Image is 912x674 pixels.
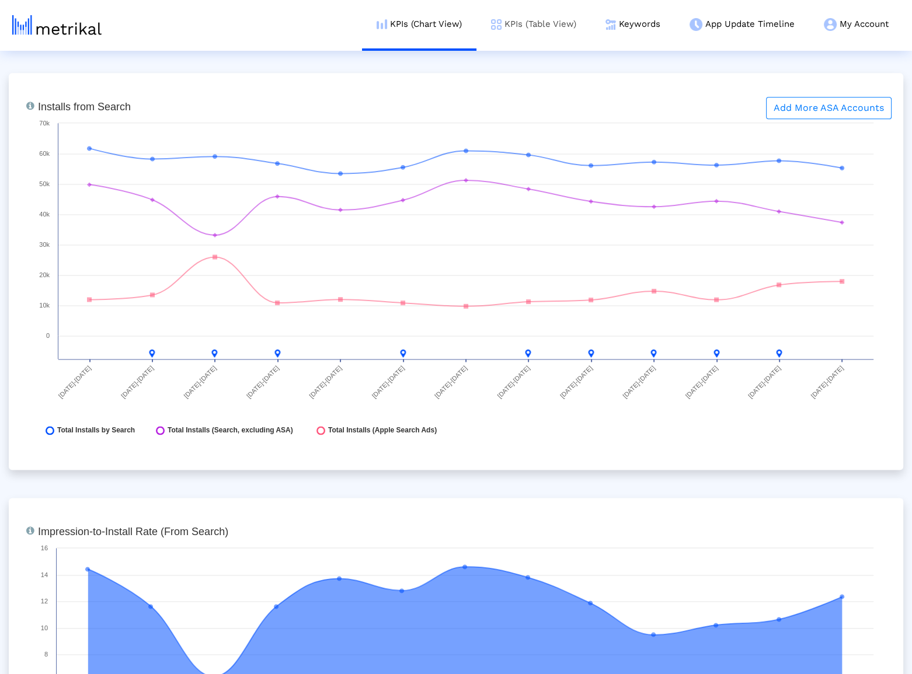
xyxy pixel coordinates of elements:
text: 30k [39,241,50,248]
text: 10k [39,302,50,309]
text: [DATE]-[DATE] [559,364,594,399]
text: [DATE]-[DATE] [621,364,656,399]
img: metrical-logo-light.png [12,15,102,35]
text: [DATE]-[DATE] [747,364,782,399]
text: 70k [39,120,50,127]
text: 20k [39,271,50,278]
button: Add More ASA Accounts [766,97,892,119]
text: 14 [41,571,48,578]
text: 40k [39,211,50,218]
tspan: Impression-to-Install Rate (From Search) [38,526,228,537]
text: 0 [46,332,50,339]
text: [DATE]-[DATE] [809,364,844,399]
text: [DATE]-[DATE] [433,364,468,399]
text: [DATE]-[DATE] [245,364,280,399]
img: my-account-menu-icon.png [824,18,837,31]
img: keywords.png [605,19,616,30]
text: [DATE]-[DATE] [496,364,531,399]
tspan: Installs from Search [38,101,131,113]
text: [DATE]-[DATE] [182,364,217,399]
text: 50k [39,180,50,187]
text: 10 [41,624,48,631]
text: [DATE]-[DATE] [120,364,155,399]
text: [DATE]-[DATE] [308,364,343,399]
text: [DATE]-[DATE] [371,364,406,399]
span: Total Installs by Search [57,426,135,435]
img: kpi-chart-menu-icon.png [377,19,387,29]
text: [DATE]-[DATE] [57,364,92,399]
text: 60k [39,150,50,157]
span: Total Installs (Search, excluding ASA) [168,426,293,435]
img: app-update-menu-icon.png [690,18,702,31]
text: [DATE]-[DATE] [684,364,719,399]
text: 16 [41,544,48,551]
text: 12 [41,598,48,605]
text: 8 [44,651,48,658]
span: Total Installs (Apple Search Ads) [328,426,437,435]
img: kpi-table-menu-icon.png [491,19,502,30]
